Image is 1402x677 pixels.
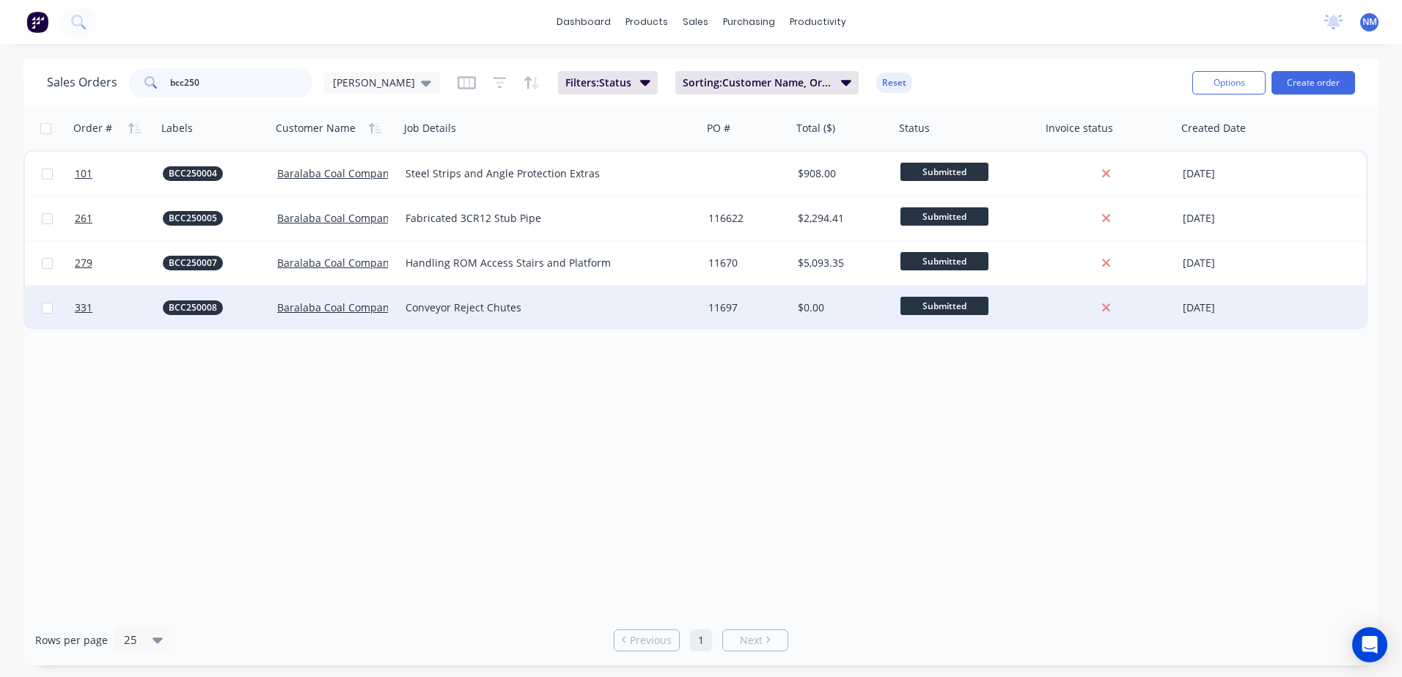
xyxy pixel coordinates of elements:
div: purchasing [716,11,782,33]
div: [DATE] [1183,256,1292,270]
div: [DATE] [1183,300,1292,315]
span: Submitted [900,207,988,226]
div: Customer Name [276,121,356,136]
input: Search... [170,68,313,97]
a: Previous page [614,633,679,648]
span: 101 [75,166,92,181]
a: Page 1 is your current page [690,629,712,651]
button: Sorting:Customer Name, Order # [675,71,859,95]
button: BCC250004 [163,166,223,181]
span: Previous [630,633,672,648]
a: 261 [75,196,163,240]
div: Conveyor Reject Chutes [405,300,682,315]
span: Rows per page [35,633,108,648]
button: Filters:Status [558,71,658,95]
div: Labels [161,121,193,136]
button: BCC250007 [163,256,223,270]
div: Status [899,121,930,136]
div: Invoice status [1046,121,1113,136]
div: 11670 [708,256,782,270]
div: Handling ROM Access Stairs and Platform [405,256,682,270]
span: BCC250005 [169,211,217,226]
img: Factory [26,11,48,33]
div: $5,093.35 [798,256,884,270]
div: 116622 [708,211,782,226]
button: Create order [1271,71,1355,95]
div: Order # [73,121,112,136]
span: Next [740,633,763,648]
span: BCC250008 [169,300,217,315]
span: Submitted [900,163,988,181]
span: Submitted [900,297,988,315]
button: BCC250008 [163,300,223,315]
div: Created Date [1181,121,1246,136]
span: 279 [75,256,92,270]
button: BCC250005 [163,211,223,226]
a: dashboard [549,11,618,33]
span: Filters: Status [565,75,631,90]
div: $908.00 [798,166,884,181]
span: BCC250007 [169,256,217,270]
div: Total ($) [796,121,835,136]
a: Baralaba Coal Company Pty Ltd [277,211,430,225]
h1: Sales Orders [47,75,117,89]
a: 279 [75,241,163,285]
div: [DATE] [1183,211,1292,226]
span: Submitted [900,252,988,270]
a: Baralaba Coal Company Pty Ltd [277,300,430,314]
div: $0.00 [798,300,884,315]
button: Options [1192,71,1266,95]
div: Open Intercom Messenger [1352,627,1387,662]
span: Sorting: Customer Name, Order # [683,75,832,90]
div: Fabricated 3CR12 Stub Pipe [405,211,682,226]
span: BCC250004 [169,166,217,181]
a: 331 [75,286,163,330]
a: Next page [723,633,788,648]
div: PO # [707,121,730,136]
ul: Pagination [608,629,794,651]
div: [DATE] [1183,166,1292,181]
button: Reset [876,73,912,93]
div: Job Details [404,121,456,136]
div: $2,294.41 [798,211,884,226]
div: sales [675,11,716,33]
span: 261 [75,211,92,226]
a: Baralaba Coal Company Pty Ltd [277,166,430,180]
div: Steel Strips and Angle Protection Extras [405,166,682,181]
span: 331 [75,300,92,315]
a: 101 [75,152,163,196]
div: productivity [782,11,854,33]
div: 11697 [708,300,782,315]
span: NM [1362,15,1377,29]
a: Baralaba Coal Company Pty Ltd [277,256,430,270]
div: products [618,11,675,33]
span: [PERSON_NAME] [333,75,415,90]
